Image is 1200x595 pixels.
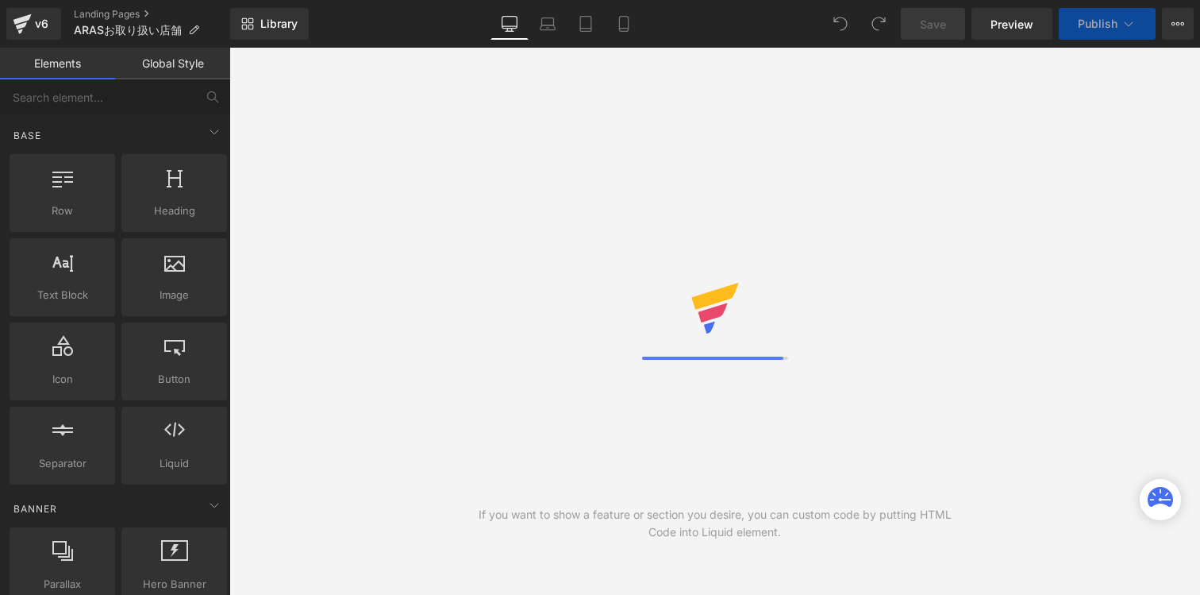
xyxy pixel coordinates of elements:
div: If you want to show a feature or section you desire, you can custom code by putting HTML Code int... [472,506,958,541]
span: Row [14,203,110,219]
span: ARASお取り扱い店舗 [74,24,182,37]
a: Desktop [490,8,529,40]
a: Laptop [529,8,567,40]
button: Redo [863,8,894,40]
a: Mobile [605,8,643,40]
span: Preview [990,16,1033,33]
span: Liquid [126,455,222,472]
a: New Library [230,8,309,40]
button: Undo [825,8,856,40]
a: Preview [971,8,1052,40]
span: Publish [1078,17,1117,30]
span: Banner [12,501,59,516]
span: Button [126,371,222,388]
span: Parallax [14,576,110,593]
span: Save [920,16,946,33]
span: Heading [126,203,222,219]
span: Text Block [14,287,110,303]
button: Publish [1059,8,1156,40]
button: More [1162,8,1194,40]
span: Icon [14,371,110,388]
span: Hero Banner [126,576,222,593]
span: Separator [14,455,110,472]
a: v6 [6,8,61,40]
span: Base [12,128,43,143]
a: Landing Pages [74,8,230,21]
a: Global Style [115,48,230,79]
div: v6 [32,14,52,34]
span: Image [126,287,222,303]
span: Library [260,17,298,31]
a: Tablet [567,8,605,40]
